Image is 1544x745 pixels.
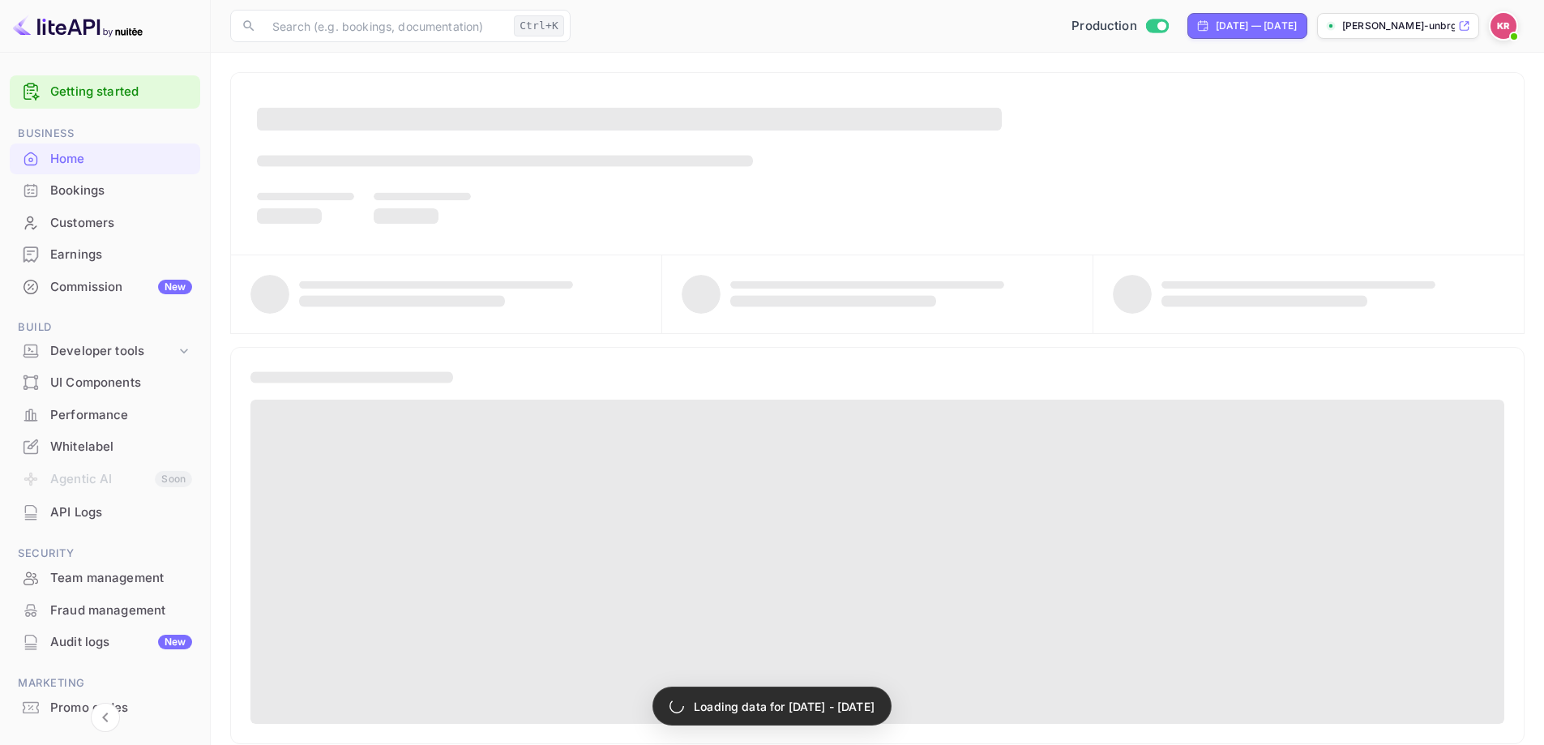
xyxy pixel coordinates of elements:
[1342,19,1455,33] p: [PERSON_NAME]-unbrg.[PERSON_NAME]...
[10,175,200,207] div: Bookings
[50,342,176,361] div: Developer tools
[50,182,192,200] div: Bookings
[50,602,192,620] div: Fraud management
[1071,17,1137,36] span: Production
[10,208,200,239] div: Customers
[50,83,192,101] a: Getting started
[10,692,200,724] div: Promo codes
[50,503,192,522] div: API Logs
[10,595,200,625] a: Fraud management
[10,143,200,175] div: Home
[10,627,200,658] div: Audit logsNew
[10,545,200,563] span: Security
[10,367,200,397] a: UI Components
[514,15,564,36] div: Ctrl+K
[263,10,507,42] input: Search (e.g. bookings, documentation)
[10,272,200,302] a: CommissionNew
[10,367,200,399] div: UI Components
[50,406,192,425] div: Performance
[10,497,200,527] a: API Logs
[50,438,192,456] div: Whitelabel
[50,633,192,652] div: Audit logs
[10,272,200,303] div: CommissionNew
[1216,19,1297,33] div: [DATE] — [DATE]
[158,635,192,649] div: New
[1065,17,1174,36] div: Switch to Sandbox mode
[10,595,200,627] div: Fraud management
[158,280,192,294] div: New
[10,125,200,143] span: Business
[50,246,192,264] div: Earnings
[10,674,200,692] span: Marketing
[10,400,200,431] div: Performance
[694,698,875,715] p: Loading data for [DATE] - [DATE]
[13,13,143,39] img: LiteAPI logo
[10,239,200,271] div: Earnings
[10,208,200,238] a: Customers
[10,143,200,173] a: Home
[10,319,200,336] span: Build
[10,431,200,461] a: Whitelabel
[10,175,200,205] a: Bookings
[50,214,192,233] div: Customers
[10,75,200,109] div: Getting started
[50,150,192,169] div: Home
[10,563,200,593] a: Team management
[10,400,200,430] a: Performance
[10,563,200,594] div: Team management
[1491,13,1516,39] img: Kobus Roux
[10,337,200,366] div: Developer tools
[10,627,200,657] a: Audit logsNew
[50,699,192,717] div: Promo codes
[50,374,192,392] div: UI Components
[10,497,200,529] div: API Logs
[10,692,200,722] a: Promo codes
[50,278,192,297] div: Commission
[50,569,192,588] div: Team management
[10,431,200,463] div: Whitelabel
[91,703,120,732] button: Collapse navigation
[10,239,200,269] a: Earnings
